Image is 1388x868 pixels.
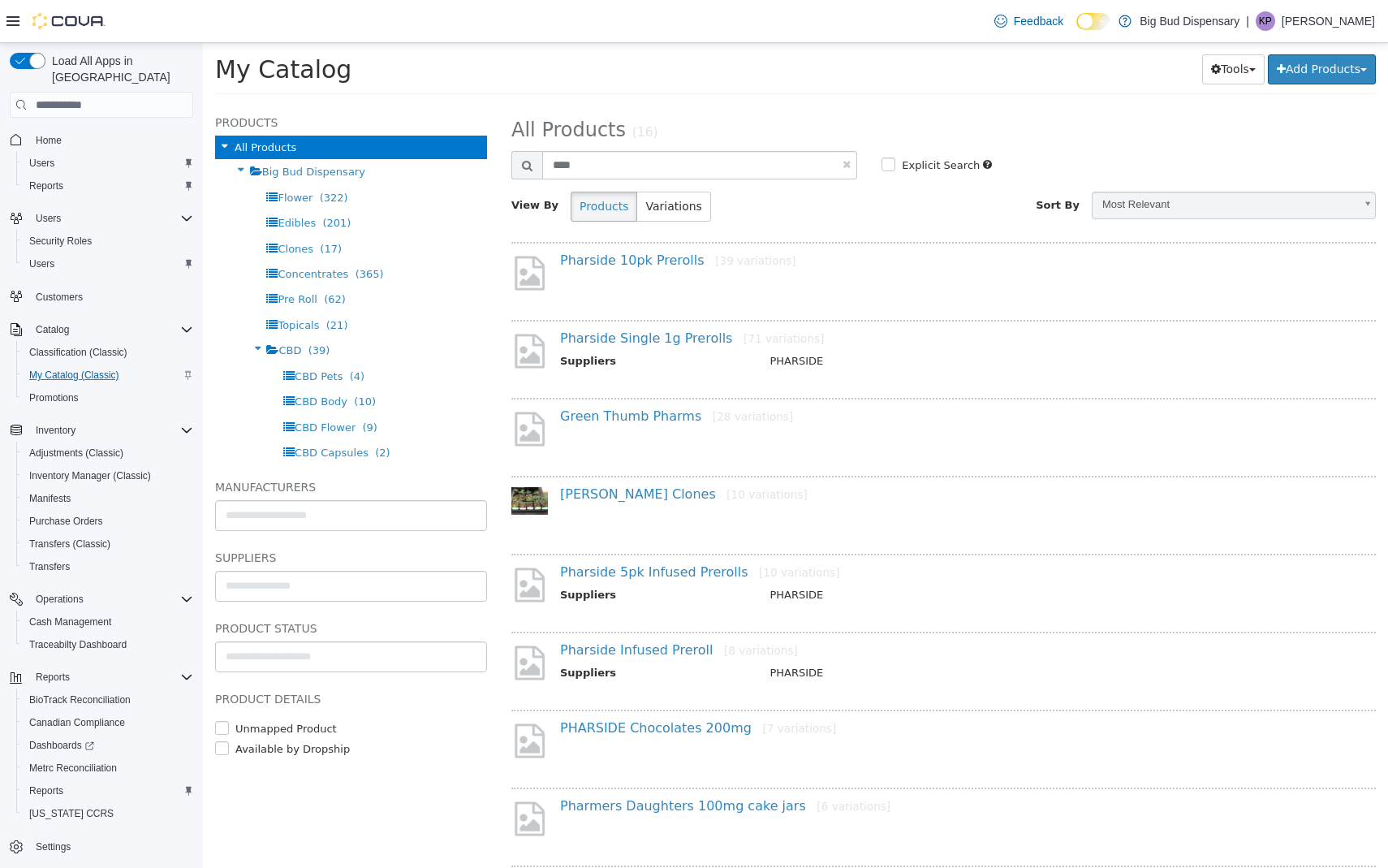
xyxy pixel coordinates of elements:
button: Operations [3,588,200,611]
a: Promotions [23,388,85,408]
span: Security Roles [23,231,193,251]
span: CBD Pets [92,327,140,339]
span: (201) [119,174,148,186]
h5: Product Details [12,646,284,666]
span: Dashboards [29,739,94,752]
span: Cash Management [29,615,111,628]
small: [6 variations] [614,757,688,770]
span: Most Relevant [890,149,1151,175]
span: Operations [29,589,193,609]
a: Home [29,131,68,150]
a: Purchase Orders [23,512,110,531]
button: Security Roles [16,230,200,253]
button: Products [368,149,434,179]
a: Customers [29,287,89,307]
img: missing-image.png [308,366,345,406]
a: Classification (Classic) [23,343,134,362]
a: Transfers (Classic) [23,534,117,554]
span: Traceabilty Dashboard [29,638,127,651]
span: Inventory [29,421,193,440]
button: My Catalog (Classic) [16,364,200,386]
a: Inventory Manager (Classic) [23,466,157,486]
span: Canadian Compliance [29,716,125,729]
a: Cash Management [23,612,118,632]
span: My Catalog (Classic) [29,369,119,382]
button: Transfers [16,555,200,578]
a: PHARSIDE Chocolates 200mg[7 variations] [357,677,633,693]
img: missing-image.png [308,522,345,562]
button: Promotions [16,386,200,409]
img: missing-image.png [308,288,345,328]
button: Add Products [1065,11,1173,41]
span: Inventory Manager (Classic) [23,466,193,486]
a: [US_STATE] CCRS [23,804,120,823]
button: Users [3,207,200,230]
span: Washington CCRS [23,804,193,823]
a: Green Thumb Pharms[28 variations] [357,365,590,381]
button: Metrc Reconciliation [16,757,200,779]
small: [28 variations] [510,367,590,380]
a: Dashboards [23,736,101,755]
p: | [1246,11,1249,31]
span: Transfers (Classic) [29,538,110,551]
span: My Catalog [12,12,149,41]
label: Explicit Search [695,114,777,131]
button: Customers [3,285,200,309]
button: Purchase Orders [16,510,200,533]
button: Operations [29,589,90,609]
img: Cova [32,13,106,29]
span: (4) [147,327,162,339]
a: Pharside 5pk Infused Prerolls[10 variations] [357,521,636,537]
label: Unmapped Product [28,678,134,694]
span: CBD Body [92,352,144,365]
span: Transfers [23,557,193,577]
span: Manifests [23,489,193,508]
span: [US_STATE] CCRS [29,807,114,820]
a: Adjustments (Classic) [23,443,130,463]
td: PHARSIDE [554,544,1147,564]
small: [8 variations] [521,601,595,614]
span: Metrc Reconciliation [29,762,117,775]
input: Dark Mode [1076,13,1110,30]
small: [39 variations] [512,211,593,224]
a: Users [23,153,61,173]
a: Pharmers Daughters 100mg cake jars[6 variations] [357,755,688,771]
a: Security Roles [23,231,98,251]
span: Cash Management [23,612,193,632]
h5: Products [12,70,284,89]
span: CBD Flower [92,378,153,391]
button: Settings [3,835,200,858]
span: Reports [23,176,193,196]
span: Sort By [833,156,877,168]
span: Customers [36,291,83,304]
span: (21) [123,276,145,288]
th: Suppliers [357,310,554,330]
span: Reports [29,179,63,192]
a: Transfers [23,557,76,577]
button: Inventory Manager (Classic) [16,464,200,487]
span: CBD Capsules [92,404,166,416]
button: Users [16,253,200,275]
button: Traceabilty Dashboard [16,633,200,656]
span: Users [23,254,193,274]
a: Metrc Reconciliation [23,758,123,778]
a: Canadian Compliance [23,713,131,732]
button: Catalog [29,320,75,339]
button: Classification (Classic) [16,341,200,364]
span: All Products [32,98,93,110]
span: Pre Roll [75,250,114,262]
span: (365) [153,225,181,237]
small: [71 variations] [541,289,621,302]
span: Inventory Manager (Classic) [29,469,151,482]
h5: Manufacturers [12,434,284,454]
button: Catalog [3,318,200,341]
span: Inventory [36,424,75,437]
span: Customers [29,287,193,307]
span: Users [23,153,193,173]
span: Dashboards [23,736,193,755]
button: Transfers (Classic) [16,533,200,555]
button: Users [16,152,200,175]
span: Reports [29,667,193,687]
a: Reports [23,781,70,801]
a: Reports [23,176,70,196]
